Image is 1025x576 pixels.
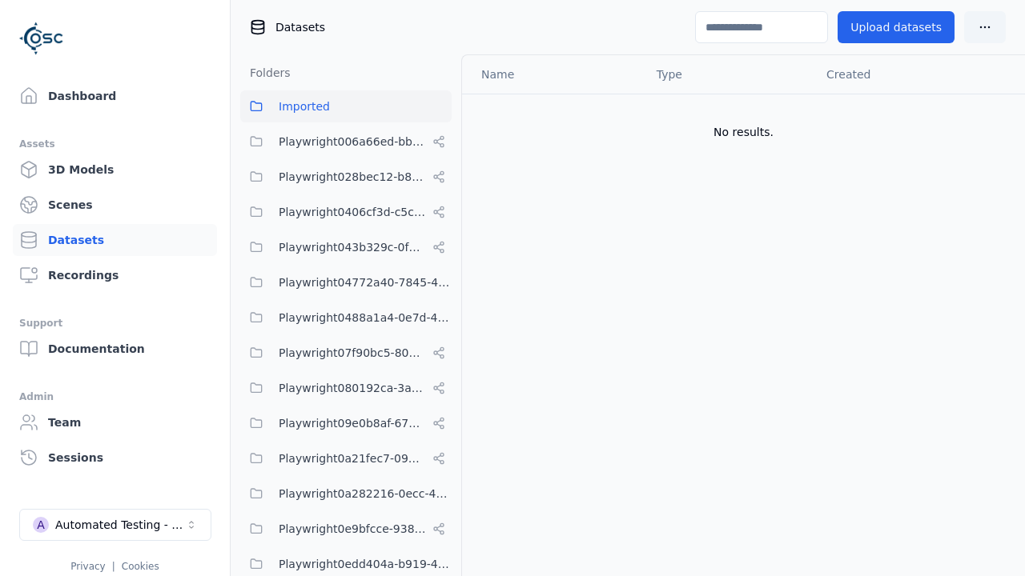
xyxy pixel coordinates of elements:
[240,302,452,334] button: Playwright0488a1a4-0e7d-4299-bdea-dd156cc484d6
[462,94,1025,170] td: No results.
[13,406,217,438] a: Team
[240,161,452,193] button: Playwright028bec12-b853-4041-8716-f34111cdbd0b
[462,55,644,94] th: Name
[279,273,452,292] span: Playwright04772a40-7845-40f2-bf94-f85d29927f9d
[19,314,211,333] div: Support
[838,11,955,43] button: Upload datasets
[240,231,452,263] button: Playwright043b329c-0fea-4eef-a1dd-c1b85d96f68d
[55,517,185,533] div: Automated Testing - Playwright
[240,407,452,439] button: Playwright09e0b8af-6797-487c-9a58-df45af994400
[240,90,452,122] button: Imported
[279,97,330,116] span: Imported
[33,517,49,533] div: A
[240,196,452,228] button: Playwright0406cf3d-c5c6-4809-a891-d4d7aaf60441
[279,378,426,398] span: Playwright080192ca-3ab8-4170-8689-2c2dffafb10d
[814,55,999,94] th: Created
[279,132,426,151] span: Playwright006a66ed-bbfa-4b84-a6f2-8b03960da6f1
[279,484,452,503] span: Playwright0a282216-0ecc-4192-904d-1db5382f43aa
[279,167,426,186] span: Playwright028bec12-b853-4041-8716-f34111cdbd0b
[240,513,452,545] button: Playwright0e9bfcce-9385-4655-aad9-5e1830d0cbce
[19,16,64,61] img: Logo
[70,561,105,572] a: Privacy
[240,337,452,369] button: Playwright07f90bc5-80d1-4d58-862e-051c9f56b799
[122,561,159,572] a: Cookies
[13,333,217,365] a: Documentation
[279,449,426,468] span: Playwright0a21fec7-093e-446e-ac90-feefe60349da
[13,224,217,256] a: Datasets
[644,55,814,94] th: Type
[240,126,452,158] button: Playwright006a66ed-bbfa-4b84-a6f2-8b03960da6f1
[112,561,115,572] span: |
[240,65,291,81] h3: Folders
[279,308,452,327] span: Playwright0488a1a4-0e7d-4299-bdea-dd156cc484d6
[13,442,217,474] a: Sessions
[279,554,452,574] span: Playwright0edd404a-b919-41a7-9a8d-3e80e0159239
[279,414,426,433] span: Playwright09e0b8af-6797-487c-9a58-df45af994400
[13,154,217,186] a: 3D Models
[19,387,211,406] div: Admin
[240,478,452,510] button: Playwright0a282216-0ecc-4192-904d-1db5382f43aa
[279,202,426,222] span: Playwright0406cf3d-c5c6-4809-a891-d4d7aaf60441
[19,134,211,154] div: Assets
[13,189,217,221] a: Scenes
[240,442,452,474] button: Playwright0a21fec7-093e-446e-ac90-feefe60349da
[13,259,217,291] a: Recordings
[13,80,217,112] a: Dashboard
[275,19,325,35] span: Datasets
[279,343,426,362] span: Playwright07f90bc5-80d1-4d58-862e-051c9f56b799
[240,372,452,404] button: Playwright080192ca-3ab8-4170-8689-2c2dffafb10d
[279,519,426,538] span: Playwright0e9bfcce-9385-4655-aad9-5e1830d0cbce
[279,238,426,257] span: Playwright043b329c-0fea-4eef-a1dd-c1b85d96f68d
[19,509,211,541] button: Select a workspace
[240,266,452,298] button: Playwright04772a40-7845-40f2-bf94-f85d29927f9d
